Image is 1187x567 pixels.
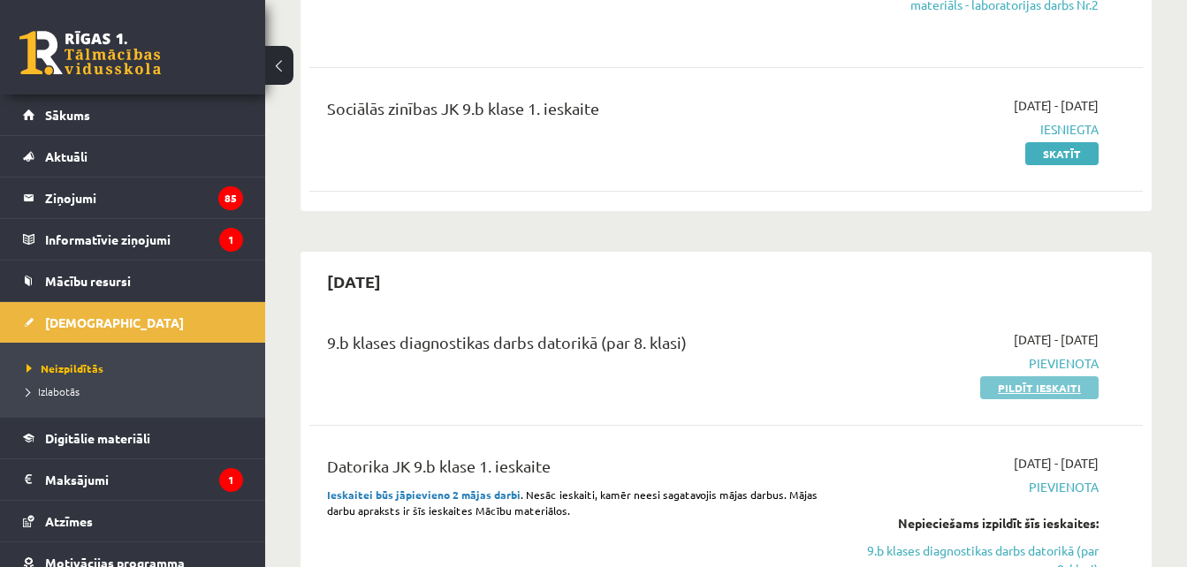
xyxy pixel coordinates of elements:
[23,459,243,500] a: Maksājumi1
[23,418,243,458] a: Digitālie materiāli
[23,219,243,260] a: Informatīvie ziņojumi1
[219,468,243,492] i: 1
[859,514,1099,533] div: Nepieciešams izpildīt šīs ieskaites:
[327,488,521,502] strong: Ieskaitei būs jāpievieno 2 mājas darbi
[859,120,1099,139] span: Iesniegta
[45,107,90,123] span: Sākums
[45,178,243,218] legend: Ziņojumi
[859,354,1099,373] span: Pievienota
[45,459,243,500] legend: Maksājumi
[327,96,833,129] div: Sociālās zinības JK 9.b klase 1. ieskaite
[27,384,80,398] span: Izlabotās
[27,361,103,375] span: Neizpildītās
[1014,96,1099,115] span: [DATE] - [DATE]
[327,330,833,363] div: 9.b klases diagnostikas darbs datorikā (par 8. klasi)
[327,488,818,518] span: . Nesāc ieskaiti, kamēr neesi sagatavojis mājas darbus. Mājas darbu apraksts ir šīs ieskaites Māc...
[19,31,161,75] a: Rīgas 1. Tālmācības vidusskola
[327,454,833,487] div: Datorika JK 9.b klase 1. ieskaite
[218,186,243,210] i: 85
[27,383,247,399] a: Izlabotās
[27,360,247,376] a: Neizpildītās
[23,136,243,177] a: Aktuāli
[1014,330,1099,349] span: [DATE] - [DATE]
[23,261,243,301] a: Mācību resursi
[23,94,243,135] a: Sākums
[980,376,1099,399] a: Pildīt ieskaiti
[23,501,243,541] a: Atzīmes
[45,430,150,446] span: Digitālie materiāli
[23,302,243,343] a: [DEMOGRAPHIC_DATA]
[45,148,88,164] span: Aktuāli
[859,478,1099,496] span: Pievienota
[23,178,243,218] a: Ziņojumi85
[309,261,399,302] h2: [DATE]
[45,314,184,330] span: [DEMOGRAPHIC_DATA]
[45,273,131,289] span: Mācību resursi
[219,228,243,252] i: 1
[45,513,93,529] span: Atzīmes
[45,219,243,260] legend: Informatīvie ziņojumi
[1014,454,1099,472] span: [DATE] - [DATE]
[1025,142,1099,165] a: Skatīt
